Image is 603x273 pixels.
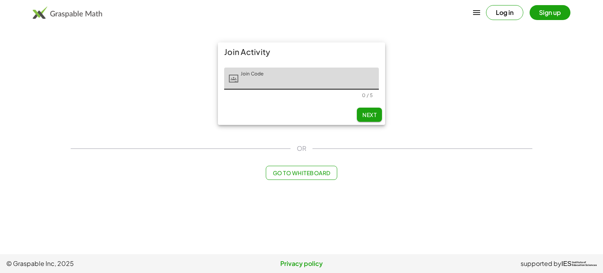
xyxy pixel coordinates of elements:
[6,259,203,268] span: © Graspable Inc, 2025
[561,259,597,268] a: IESInstitute ofEducation Sciences
[357,108,382,122] button: Next
[266,166,337,180] button: Go to Whiteboard
[272,169,330,176] span: Go to Whiteboard
[218,42,385,61] div: Join Activity
[362,92,373,98] div: 0 / 5
[486,5,523,20] button: Log in
[521,259,561,268] span: supported by
[530,5,570,20] button: Sign up
[203,259,400,268] a: Privacy policy
[297,144,306,153] span: OR
[572,261,597,267] span: Institute of Education Sciences
[561,260,572,268] span: IES
[362,111,376,118] span: Next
